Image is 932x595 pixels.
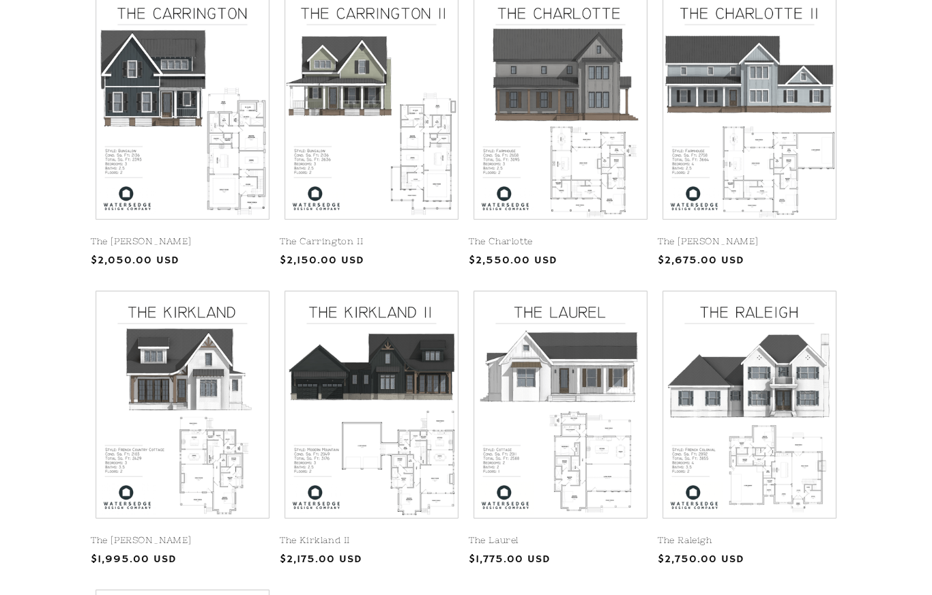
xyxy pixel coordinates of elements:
[280,236,463,248] a: The Carrington II
[91,236,274,248] a: The [PERSON_NAME]
[280,535,463,547] a: The Kirkland II
[469,236,652,248] a: The Charlotte
[658,535,841,547] a: The Raleigh
[91,535,274,547] a: The [PERSON_NAME]
[469,535,652,547] a: The Laurel
[658,236,841,248] a: The [PERSON_NAME]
